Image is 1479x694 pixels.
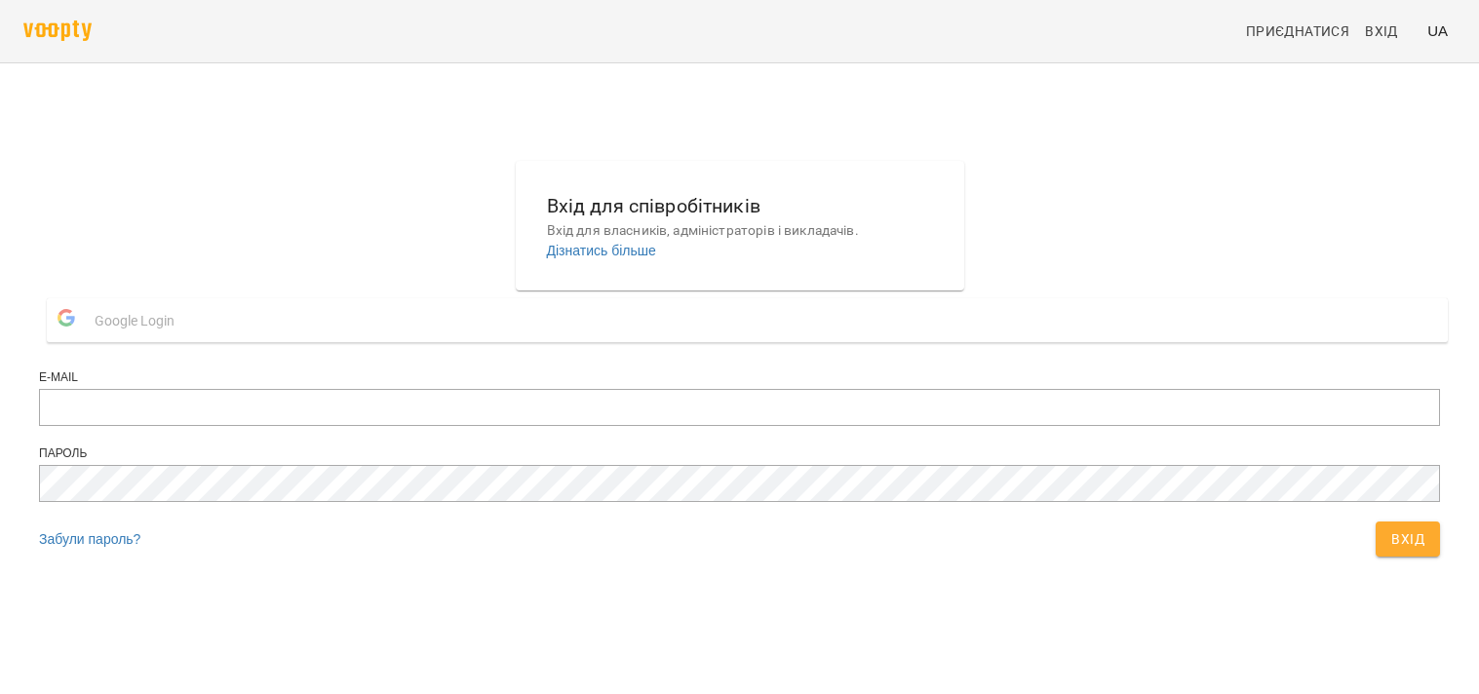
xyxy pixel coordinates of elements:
[1246,19,1349,43] span: Приєднатися
[39,531,140,547] a: Забули пароль?
[1391,527,1424,551] span: Вхід
[531,175,949,276] button: Вхід для співробітниківВхід для власників, адміністраторів і викладачів.Дізнатись більше
[547,243,656,258] a: Дізнатись більше
[1357,14,1420,49] a: Вхід
[39,369,1440,386] div: E-mail
[1427,20,1448,41] span: UA
[547,221,933,241] p: Вхід для власників, адміністраторів і викладачів.
[1238,14,1357,49] a: Приєднатися
[47,298,1448,342] button: Google Login
[39,445,1440,462] div: Пароль
[1365,19,1398,43] span: Вхід
[23,20,92,41] img: voopty.png
[547,191,933,221] h6: Вхід для співробітників
[1376,521,1440,557] button: Вхід
[1420,13,1456,49] button: UA
[95,301,184,340] span: Google Login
